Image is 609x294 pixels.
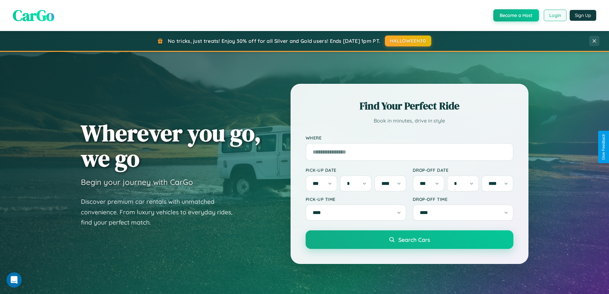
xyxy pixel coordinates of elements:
[6,272,22,288] iframe: Intercom live chat
[601,134,606,160] div: Give Feedback
[306,196,406,202] label: Pick-up Time
[570,10,596,21] button: Sign Up
[306,167,406,173] label: Pick-up Date
[306,99,513,113] h2: Find Your Perfect Ride
[81,196,241,228] p: Discover premium car rentals with unmatched convenience. From luxury vehicles to everyday rides, ...
[306,116,513,125] p: Book in minutes, drive in style
[413,196,513,202] label: Drop-off Time
[81,120,261,171] h1: Wherever you go, we go
[168,38,380,44] span: No tricks, just treats! Enjoy 30% off for all Silver and Gold users! Ends [DATE] 1pm PT.
[398,236,430,243] span: Search Cars
[306,135,513,140] label: Where
[81,177,193,187] h3: Begin your journey with CarGo
[493,9,539,21] button: Become a Host
[544,10,566,21] button: Login
[13,5,54,26] span: CarGo
[413,167,513,173] label: Drop-off Date
[385,36,431,46] button: HALLOWEEN30
[306,230,513,249] button: Search Cars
